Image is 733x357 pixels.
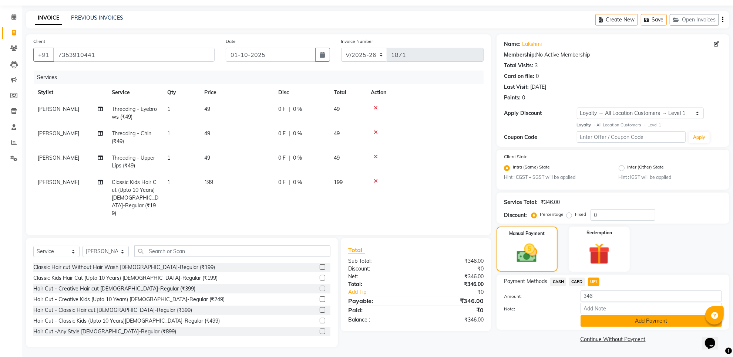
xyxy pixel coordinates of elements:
[416,265,489,273] div: ₹0
[343,273,416,280] div: Net:
[577,122,722,128] div: All Location Customers → Level 1
[112,130,151,144] span: Threading - Chin (₹49)
[416,316,489,324] div: ₹346.00
[107,84,163,101] th: Service
[341,38,373,45] label: Invoice Number
[204,106,210,112] span: 49
[498,336,728,343] a: Continue Without Payment
[586,229,612,236] label: Redemption
[200,84,274,101] th: Price
[550,278,566,286] span: CASH
[38,179,79,186] span: [PERSON_NAME]
[334,130,340,137] span: 49
[334,154,340,161] span: 49
[112,106,157,120] span: Threading - Eyebrows (₹49)
[416,296,489,305] div: ₹346.00
[289,130,290,137] span: |
[289,105,290,113] span: |
[504,72,534,80] div: Card on file:
[513,164,550,173] label: Intra (Same) State
[641,14,667,25] button: Save
[274,84,329,101] th: Disc
[582,241,616,267] img: _gift.svg
[504,211,527,219] div: Discount:
[581,290,722,302] input: Amount
[278,105,286,113] span: 0 F
[33,263,215,271] div: Classic Hair cut Without Hair Wash [DEMOGRAPHIC_DATA]-Regular (₹199)
[628,164,664,173] label: Inter (Other) State
[38,106,79,112] span: [PERSON_NAME]
[530,83,546,91] div: [DATE]
[504,153,528,160] label: Client State
[416,280,489,288] div: ₹346.00
[33,317,220,325] div: Hair Cut - Classic Kids (Upto 10 Years)[DEMOGRAPHIC_DATA]-Regular (₹499)
[536,72,539,80] div: 0
[53,48,215,62] input: Search by Name/Mobile/Email/Code
[226,38,236,45] label: Date
[504,51,722,59] div: No Active Membership
[343,280,416,288] div: Total:
[33,306,192,314] div: Hair Cut - Classic Hair cut [DEMOGRAPHIC_DATA]-Regular (₹399)
[289,178,290,186] span: |
[366,84,484,101] th: Action
[619,174,722,181] small: Hint : IGST will be applied
[588,278,599,286] span: UPI
[540,211,564,218] label: Percentage
[167,154,170,161] span: 1
[416,273,489,280] div: ₹346.00
[510,230,545,237] label: Manual Payment
[702,327,726,350] iframe: chat widget
[416,306,489,314] div: ₹0
[595,14,638,25] button: Create New
[293,130,302,137] span: 0 %
[33,328,176,336] div: Hair Cut -Any Style [DEMOGRAPHIC_DATA]-Regular (₹899)
[35,11,62,25] a: INVOICE
[428,288,489,296] div: ₹0
[498,293,575,300] label: Amount:
[343,306,416,314] div: Paid:
[33,274,218,282] div: Classic Kids Hair Cut (Upto 10 Years) [DEMOGRAPHIC_DATA]-Regular (₹199)
[343,265,416,273] div: Discount:
[33,296,225,303] div: Hair Cut - Creative Kids (Upto 10 Years) [DEMOGRAPHIC_DATA]-Regular (₹249)
[522,40,542,48] a: Lakshmi
[569,278,585,286] span: CARD
[163,84,200,101] th: Qty
[112,179,158,217] span: Classic Kids Hair Cut (Upto 10 Years) [DEMOGRAPHIC_DATA]-Regular (₹199)
[38,154,79,161] span: [PERSON_NAME]
[38,130,79,137] span: [PERSON_NAME]
[293,105,302,113] span: 0 %
[293,154,302,162] span: 0 %
[689,132,710,143] button: Apply
[348,246,365,254] span: Total
[278,154,286,162] span: 0 F
[577,131,686,143] input: Enter Offer / Coupon Code
[34,71,489,84] div: Services
[510,241,544,265] img: _cash.svg
[334,179,343,186] span: 199
[33,38,45,45] label: Client
[334,106,340,112] span: 49
[204,179,213,186] span: 199
[343,257,416,265] div: Sub Total:
[670,14,719,25] button: Open Invoices
[33,84,107,101] th: Stylist
[504,198,538,206] div: Service Total:
[504,133,576,141] div: Coupon Code
[575,211,586,218] label: Fixed
[167,130,170,137] span: 1
[535,62,538,69] div: 3
[581,315,722,327] button: Add Payment
[112,154,155,169] span: Threading - Upper Lips (₹49)
[343,296,416,305] div: Payable:
[289,154,290,162] span: |
[33,285,195,293] div: Hair Cut - Creative Hair cut [DEMOGRAPHIC_DATA]-Regular (₹399)
[581,303,722,314] input: Add Note
[167,106,170,112] span: 1
[504,278,547,285] span: Payment Methods
[343,316,416,324] div: Balance :
[504,109,576,117] div: Apply Discount
[343,288,428,296] a: Add Tip
[33,48,54,62] button: +91
[134,245,330,257] input: Search or Scan
[278,178,286,186] span: 0 F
